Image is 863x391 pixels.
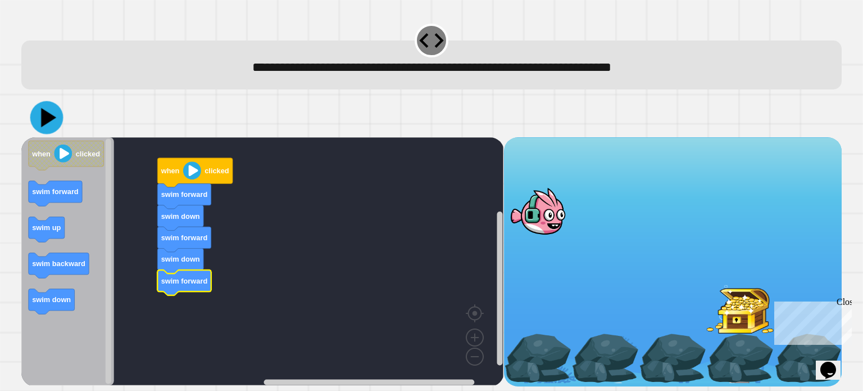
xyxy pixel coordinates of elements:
[161,233,208,242] text: swim forward
[816,346,852,380] iframe: chat widget
[161,212,200,220] text: swim down
[76,150,100,158] text: clicked
[161,190,208,199] text: swim forward
[33,295,71,304] text: swim down
[4,5,78,71] div: Chat with us now!Close
[161,167,180,175] text: when
[161,255,200,263] text: swim down
[33,259,86,268] text: swim backward
[33,187,79,196] text: swim forward
[33,223,61,232] text: swim up
[770,297,852,345] iframe: chat widget
[161,277,208,285] text: swim forward
[21,137,503,386] div: Blockly Workspace
[32,150,51,158] text: when
[205,167,229,175] text: clicked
